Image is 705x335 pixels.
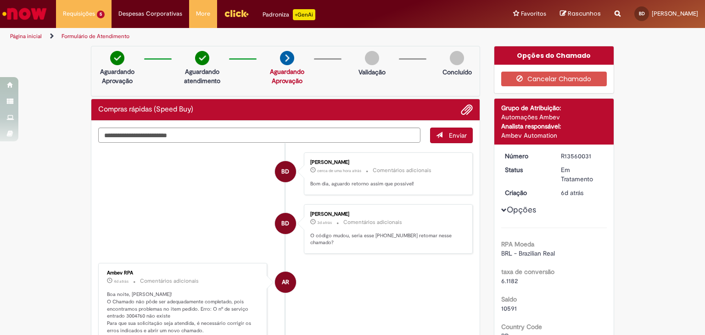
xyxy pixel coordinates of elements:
[281,212,289,234] span: BD
[282,271,289,293] span: AR
[561,165,604,184] div: Em Tratamento
[568,9,601,18] span: Rascunhos
[498,151,554,161] dt: Número
[1,5,48,23] img: ServiceNow
[639,11,645,17] span: BD
[317,220,332,225] time: 26/09/2025 14:08:26
[501,112,607,122] div: Automações Ambev
[270,67,304,85] a: Aguardando Aprovação
[652,10,698,17] span: [PERSON_NAME]
[280,51,294,65] img: arrow-next.png
[317,220,332,225] span: 3d atrás
[501,72,607,86] button: Cancelar Chamado
[501,323,542,331] b: Country Code
[501,295,517,303] b: Saldo
[501,103,607,112] div: Grupo de Atribuição:
[281,161,289,183] span: BD
[10,33,42,40] a: Página inicial
[310,180,463,188] p: Bom dia, aguardo retorno assim que possível!
[358,67,386,77] p: Validação
[224,6,249,20] img: click_logo_yellow_360x200.png
[62,33,129,40] a: Formulário de Atendimento
[501,304,517,313] span: 10591
[118,9,182,18] span: Despesas Corporativas
[317,168,361,173] span: cerca de uma hora atrás
[498,165,554,174] dt: Status
[501,249,555,257] span: BRL - Brazilian Real
[107,270,260,276] div: Ambev RPA
[275,213,296,234] div: Bianca Vitoria Dias
[430,128,473,143] button: Enviar
[293,9,315,20] p: +GenAi
[275,272,296,293] div: Ambev RPA
[97,11,105,18] span: 5
[343,218,402,226] small: Comentários adicionais
[114,279,129,284] time: 25/09/2025 18:09:32
[195,51,209,65] img: check-circle-green.png
[501,122,607,131] div: Analista responsável:
[498,188,554,197] dt: Criação
[501,277,518,285] span: 6.1182
[494,46,614,65] div: Opções do Chamado
[560,10,601,18] a: Rascunhos
[7,28,463,45] ul: Trilhas de página
[561,188,604,197] div: 23/09/2025 15:58:06
[561,189,583,197] time: 23/09/2025 15:58:06
[63,9,95,18] span: Requisições
[317,168,361,173] time: 29/09/2025 08:52:49
[501,131,607,140] div: Ambev Automation
[310,232,463,246] p: O código mudou, seria esse [PHONE_NUMBER] retomar nesse chamado?
[140,277,199,285] small: Comentários adicionais
[95,67,140,85] p: Aguardando Aprovação
[196,9,210,18] span: More
[373,167,431,174] small: Comentários adicionais
[310,160,463,165] div: [PERSON_NAME]
[110,51,124,65] img: check-circle-green.png
[461,104,473,116] button: Adicionar anexos
[561,151,604,161] div: R13560031
[310,212,463,217] div: [PERSON_NAME]
[561,189,583,197] span: 6d atrás
[450,51,464,65] img: img-circle-grey.png
[521,9,546,18] span: Favoritos
[501,268,554,276] b: taxa de conversão
[114,279,129,284] span: 4d atrás
[442,67,472,77] p: Concluído
[449,131,467,140] span: Enviar
[501,240,534,248] b: RPA Moeda
[365,51,379,65] img: img-circle-grey.png
[180,67,224,85] p: Aguardando atendimento
[98,106,193,114] h2: Compras rápidas (Speed Buy) Histórico de tíquete
[275,161,296,182] div: Bianca Vitoria Dias
[263,9,315,20] div: Padroniza
[98,128,420,143] textarea: Digite sua mensagem aqui...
